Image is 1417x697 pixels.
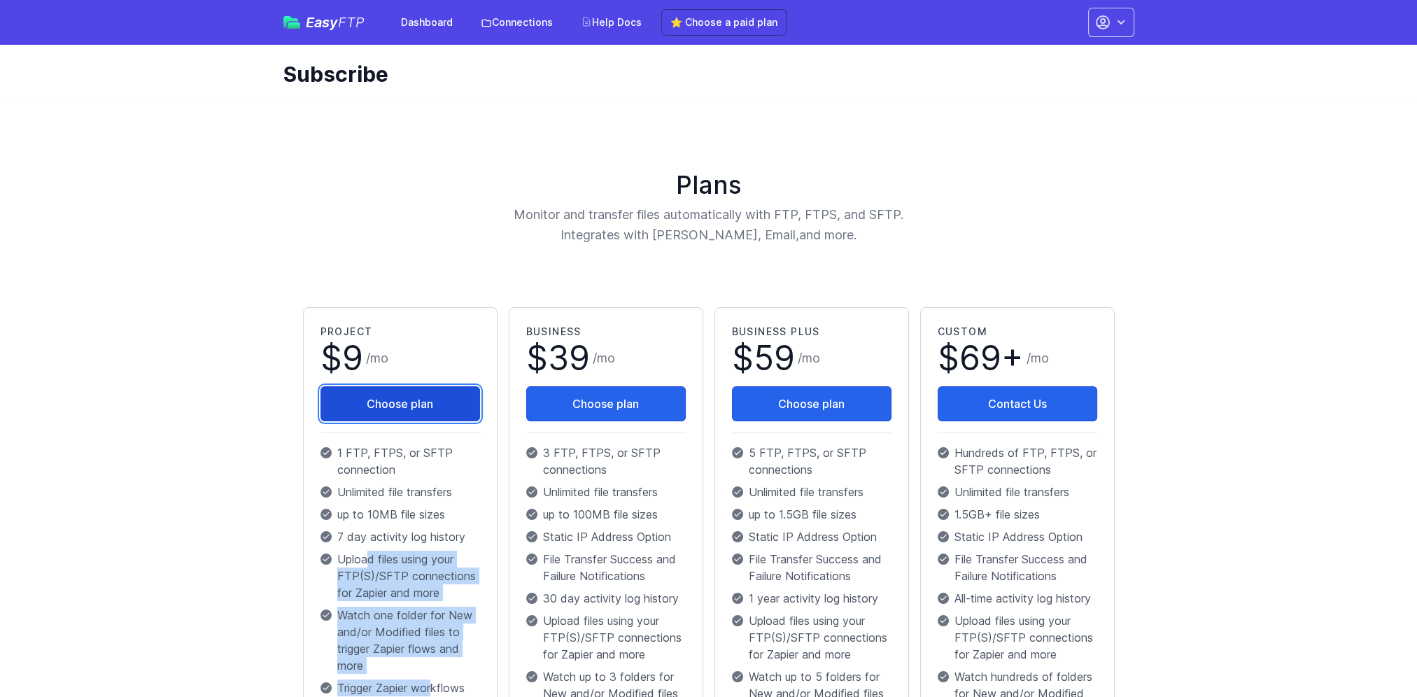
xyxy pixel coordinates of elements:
p: Upload files using your FTP(S)/SFTP connections for Zapier and more [732,612,891,663]
p: Unlimited file transfers [938,484,1097,500]
span: Easy [306,15,365,29]
a: Help Docs [572,10,650,35]
a: Contact Us [938,386,1097,421]
span: / [366,348,388,368]
h2: Custom [938,325,1097,339]
img: easyftp_logo.png [283,16,300,29]
p: File Transfer Success and Failure Notifications [938,551,1097,584]
span: $ [320,342,363,375]
span: FTP [338,14,365,31]
a: EasyFTP [283,15,365,29]
p: Static IP Address Option [732,528,891,545]
span: mo [1031,351,1049,365]
p: Unlimited file transfers [320,484,480,500]
p: Upload files using your FTP(S)/SFTP connections for Zapier and more [320,551,480,601]
a: Connections [472,10,561,35]
a: Dashboard [393,10,461,35]
p: up to 1.5GB file sizes [732,506,891,523]
span: mo [802,351,820,365]
p: 3 FTP, FTPS, or SFTP connections [526,444,686,478]
p: Upload files using your FTP(S)/SFTP connections for Zapier and more [526,612,686,663]
p: 7 day activity log history [320,528,480,545]
h2: Business Plus [732,325,891,339]
button: Choose plan [526,386,686,421]
a: ⭐ Choose a paid plan [661,9,787,36]
h1: Subscribe [283,62,1123,87]
span: / [798,348,820,368]
span: $ [732,342,795,375]
p: up to 10MB file sizes [320,506,480,523]
span: / [1027,348,1049,368]
span: mo [370,351,388,365]
span: 39 [548,337,590,379]
p: Watch one folder for New and/or Modified files to trigger Zapier flows and more [320,607,480,674]
p: Unlimited file transfers [732,484,891,500]
p: 1 FTP, FTPS, or SFTP connection [320,444,480,478]
h1: Plans [297,171,1120,199]
p: Unlimited file transfers [526,484,686,500]
p: Upload files using your FTP(S)/SFTP connections for Zapier and more [938,612,1097,663]
button: Choose plan [732,386,891,421]
iframe: Drift Widget Chat Controller [1347,627,1400,680]
p: 1 year activity log history [732,590,891,607]
h2: Business [526,325,686,339]
p: Static IP Address Option [526,528,686,545]
span: / [593,348,615,368]
p: File Transfer Success and Failure Notifications [526,551,686,584]
button: Choose plan [320,386,480,421]
p: Hundreds of FTP, FTPS, or SFTP connections [938,444,1097,478]
p: 5 FTP, FTPS, or SFTP connections [732,444,891,478]
p: Static IP Address Option [938,528,1097,545]
span: 9 [342,337,363,379]
span: 69+ [959,337,1024,379]
span: $ [526,342,590,375]
p: Monitor and transfer files automatically with FTP, FTPS, and SFTP. Integrates with [PERSON_NAME],... [435,204,983,246]
p: 30 day activity log history [526,590,686,607]
h2: Project [320,325,480,339]
span: mo [597,351,615,365]
p: up to 100MB file sizes [526,506,686,523]
p: File Transfer Success and Failure Notifications [732,551,891,584]
p: 1.5GB+ file sizes [938,506,1097,523]
span: $ [938,342,1024,375]
p: All-time activity log history [938,590,1097,607]
span: 59 [754,337,795,379]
